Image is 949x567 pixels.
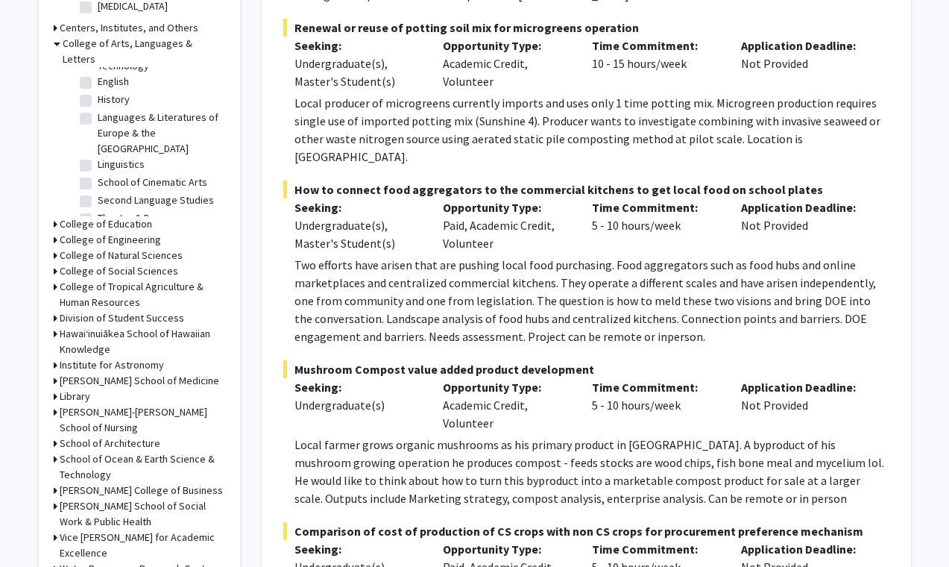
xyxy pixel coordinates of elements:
[443,37,570,54] p: Opportunity Type:
[63,36,225,67] h3: College of Arts, Languages & Letters
[60,279,225,310] h3: College of Tropical Agriculture & Human Resources
[294,37,421,54] p: Seeking:
[741,198,868,216] p: Application Deadline:
[294,378,421,396] p: Seeking:
[741,540,868,558] p: Application Deadline:
[98,157,145,172] label: Linguistics
[294,257,876,344] span: Two efforts have arisen that are pushing local food purchasing. Food aggregators such as food hub...
[592,378,719,396] p: Time Commitment:
[60,326,225,357] h3: Hawaiʻinuiākea School of Hawaiian Knowledge
[283,522,890,540] span: Comparison of cost of production of CS crops with non CS crops for procurement preference mechanism
[432,378,581,432] div: Academic Credit, Volunteer
[60,310,184,326] h3: Division of Student Success
[581,378,730,432] div: 5 - 10 hours/week
[294,216,421,252] div: Undergraduate(s), Master's Student(s)
[294,437,884,506] span: Local farmer grows organic mushrooms as his primary product in [GEOGRAPHIC_DATA]. A byproduct of ...
[443,198,570,216] p: Opportunity Type:
[730,198,879,252] div: Not Provided
[60,483,223,498] h3: [PERSON_NAME] College of Business
[98,74,129,90] label: English
[294,94,890,166] p: Local producer of microgreens currently imports and uses only 1 time potting mix. Microgreen prod...
[741,378,868,396] p: Application Deadline:
[581,198,730,252] div: 5 - 10 hours/week
[432,198,581,252] div: Paid, Academic Credit, Volunteer
[60,498,225,530] h3: [PERSON_NAME] School of Social Work & Public Health
[443,378,570,396] p: Opportunity Type:
[60,216,152,232] h3: College of Education
[283,181,890,198] span: How to connect food aggregators to the commercial kitchens to get local food on school plates
[60,263,178,279] h3: College of Social Sciences
[60,357,164,373] h3: Institute for Astronomy
[60,232,161,248] h3: College of Engineering
[741,37,868,54] p: Application Deadline:
[592,540,719,558] p: Time Commitment:
[592,37,719,54] p: Time Commitment:
[98,210,171,226] label: Theatre & Dance
[60,404,225,436] h3: [PERSON_NAME]-[PERSON_NAME] School of Nursing
[60,530,225,561] h3: Vice [PERSON_NAME] for Academic Excellence
[443,540,570,558] p: Opportunity Type:
[98,92,130,107] label: History
[730,37,879,90] div: Not Provided
[98,110,221,157] label: Languages & Literatures of Europe & the [GEOGRAPHIC_DATA]
[60,436,160,451] h3: School of Architecture
[60,20,198,36] h3: Centers, Institutes, and Others
[60,389,90,404] h3: Library
[294,198,421,216] p: Seeking:
[592,198,719,216] p: Time Commitment:
[60,248,183,263] h3: College of Natural Sciences
[730,378,879,432] div: Not Provided
[283,19,890,37] span: Renewal or reuse of potting soil mix for microgreens operation
[581,37,730,90] div: 10 - 15 hours/week
[294,396,421,414] div: Undergraduate(s)
[98,192,214,208] label: Second Language Studies
[98,175,207,190] label: School of Cinematic Arts
[294,54,421,90] div: Undergraduate(s), Master's Student(s)
[11,500,63,556] iframe: Chat
[60,451,225,483] h3: School of Ocean & Earth Science & Technology
[60,373,219,389] h3: [PERSON_NAME] School of Medicine
[283,360,890,378] span: Mushroom Compost value added product development
[294,540,421,558] p: Seeking:
[432,37,581,90] div: Academic Credit, Volunteer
